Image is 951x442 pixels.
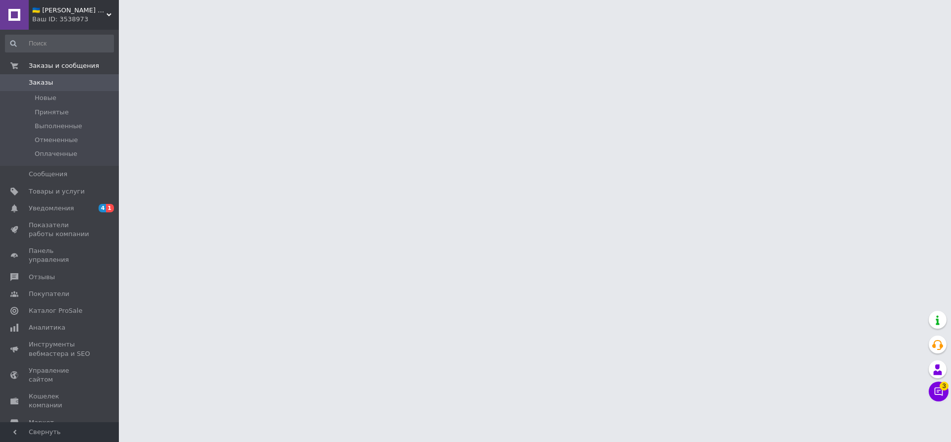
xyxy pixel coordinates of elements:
span: 1 [106,204,114,212]
input: Поиск [5,35,114,52]
span: Покупатели [29,290,69,298]
span: 3 [940,382,949,391]
span: Отмененные [35,136,78,145]
span: Панель управления [29,246,92,264]
span: Выполненные [35,122,82,131]
span: Новые [35,94,56,102]
span: Каталог ProSale [29,306,82,315]
span: Заказы и сообщения [29,61,99,70]
span: Инструменты вебмастера и SEO [29,340,92,358]
span: Уведомления [29,204,74,213]
span: Показатели работы компании [29,221,92,239]
span: Отзывы [29,273,55,282]
span: Товары и услуги [29,187,85,196]
span: 🇺🇦 Онлайн Аптека 24/7 💙 [32,6,106,15]
span: Оплаченные [35,149,77,158]
span: Кошелек компании [29,392,92,410]
span: Аналитика [29,323,65,332]
button: Чат с покупателем3 [929,382,949,401]
span: Принятые [35,108,69,117]
span: Управление сайтом [29,366,92,384]
span: Заказы [29,78,53,87]
div: Ваш ID: 3538973 [32,15,119,24]
span: 4 [99,204,106,212]
span: Маркет [29,418,54,427]
span: Сообщения [29,170,67,179]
